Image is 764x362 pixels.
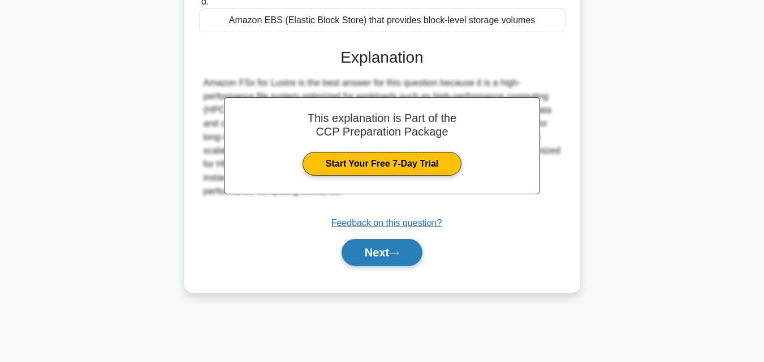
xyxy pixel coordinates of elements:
button: Next [342,239,422,266]
a: Start Your Free 7-Day Trial [303,152,461,176]
div: Amazon EBS (Elastic Block Store) that provides block-level storage volumes [199,8,566,32]
div: Amazon FSx for Lustre is the best answer for this question because it is a high-performance file ... [204,76,561,198]
h3: Explanation [206,48,559,67]
a: Feedback on this question? [331,218,442,228]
